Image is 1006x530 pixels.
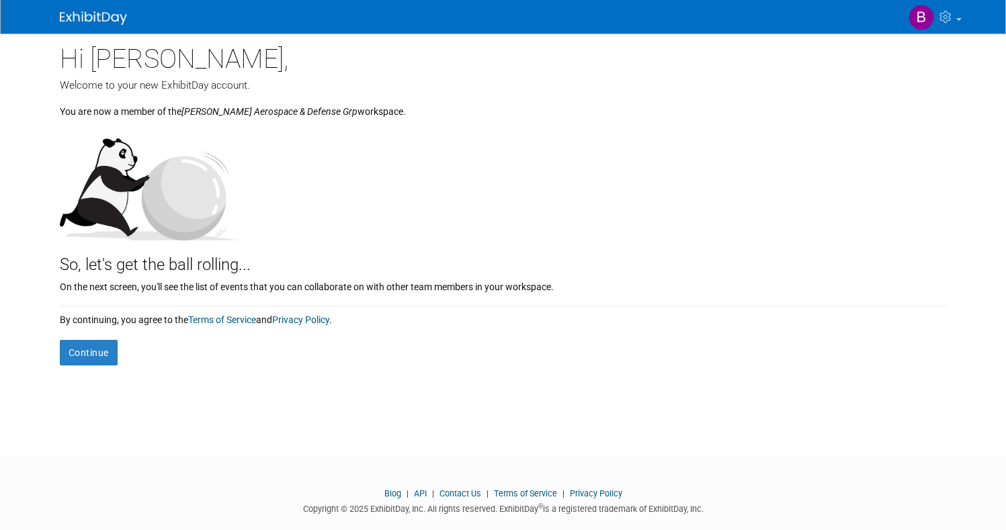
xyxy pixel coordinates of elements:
[60,240,947,277] div: So, let's get the ball rolling...
[538,502,543,510] sup: ®
[181,106,358,117] i: [PERSON_NAME] Aerospace & Defense Grp
[60,306,947,326] div: By continuing, you agree to the and .
[272,314,329,325] a: Privacy Policy
[483,488,492,498] span: |
[570,488,622,498] a: Privacy Policy
[60,93,947,118] div: You are now a member of the workspace.
[60,11,127,25] img: ExhibitDay
[60,34,947,78] div: Hi [PERSON_NAME],
[414,488,427,498] a: API
[188,314,256,325] a: Terms of Service
[60,277,947,294] div: On the next screen, you'll see the list of events that you can collaborate on with other team mem...
[439,488,481,498] a: Contact Us
[60,78,947,93] div: Welcome to your new ExhibitDay account.
[60,340,118,365] button: Continue
[403,488,412,498] span: |
[60,125,241,240] img: Let's get the ball rolling
[429,488,437,498] span: |
[559,488,568,498] span: |
[909,5,934,30] img: Bob Loftus
[384,488,401,498] a: Blog
[494,488,557,498] a: Terms of Service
